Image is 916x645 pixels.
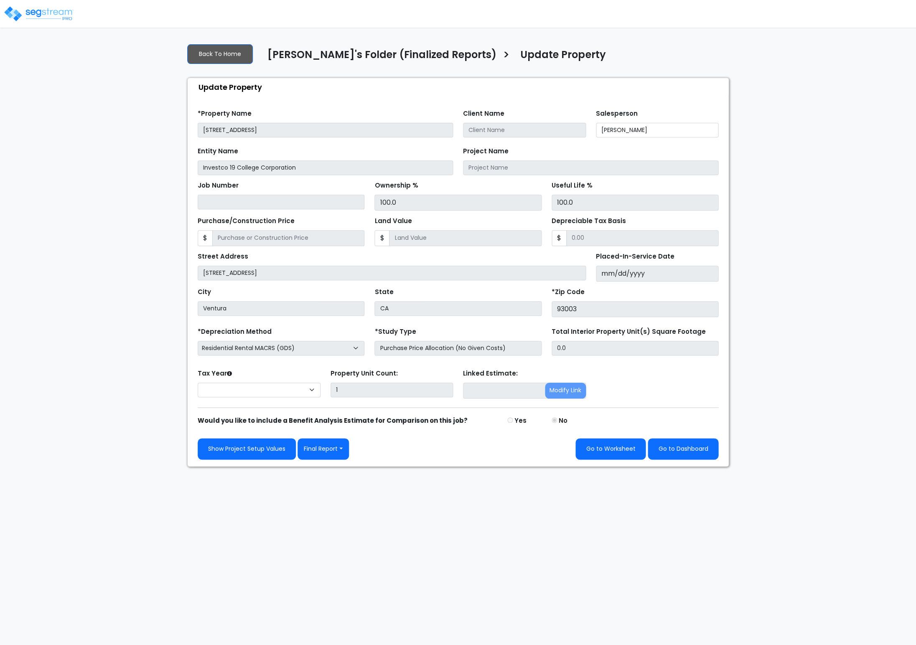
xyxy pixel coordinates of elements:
span: $ [374,230,389,246]
label: Purchase/Construction Price [198,216,295,226]
label: Linked Estimate: [463,369,518,378]
label: Total Interior Property Unit(s) Square Footage [552,327,706,337]
a: Go to Worksheet [575,438,646,460]
img: logo_pro_r.png [3,5,74,22]
input: Building Count [331,383,453,397]
input: 0.00 [566,230,718,246]
h4: [PERSON_NAME]'s Folder (Finalized Reports) [267,49,496,63]
label: Tax Year [198,369,232,378]
input: Street Address [198,266,586,280]
label: Job Number [198,181,239,190]
input: Project Name [463,160,718,175]
h4: Update Property [520,49,606,63]
label: Street Address [198,252,248,262]
div: Update Property [192,78,728,96]
input: Depreciation [552,195,718,211]
label: *Property Name [198,109,252,119]
input: Zip Code [552,301,718,317]
h3: > [503,48,510,64]
a: Show Project Setup Values [198,438,296,460]
label: *Depreciation Method [198,327,272,337]
a: [PERSON_NAME]'s Folder (Finalized Reports) [261,49,496,66]
input: total square foot [552,341,718,356]
strong: Would you like to include a Benefit Analysis Estimate for Comparison on this job? [198,416,468,425]
label: Yes [514,416,527,426]
label: Land Value [374,216,412,226]
span: $ [552,230,567,246]
label: City [198,287,211,297]
label: Depreciable Tax Basis [552,216,626,226]
label: *Zip Code [552,287,585,297]
label: Useful Life % [552,181,593,190]
input: Entity Name [198,160,453,175]
label: Placed-In-Service Date [596,252,674,262]
button: Final Report [298,438,349,460]
label: Property Unit Count: [331,369,398,378]
a: Update Property [514,49,606,66]
label: Salesperson [596,109,638,119]
label: Client Name [463,109,504,119]
a: Back To Home [187,44,253,64]
span: $ [198,230,213,246]
label: Ownership % [374,181,418,190]
input: Land Value [389,230,541,246]
input: Ownership [374,195,541,211]
label: Entity Name [198,147,238,156]
label: State [374,287,393,297]
a: Go to Dashboard [648,438,718,460]
input: Purchase or Construction Price [212,230,364,246]
input: Client Name [463,123,586,137]
label: No [559,416,567,426]
label: Project Name [463,147,509,156]
input: Property Name [198,123,453,137]
label: *Study Type [374,327,416,337]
